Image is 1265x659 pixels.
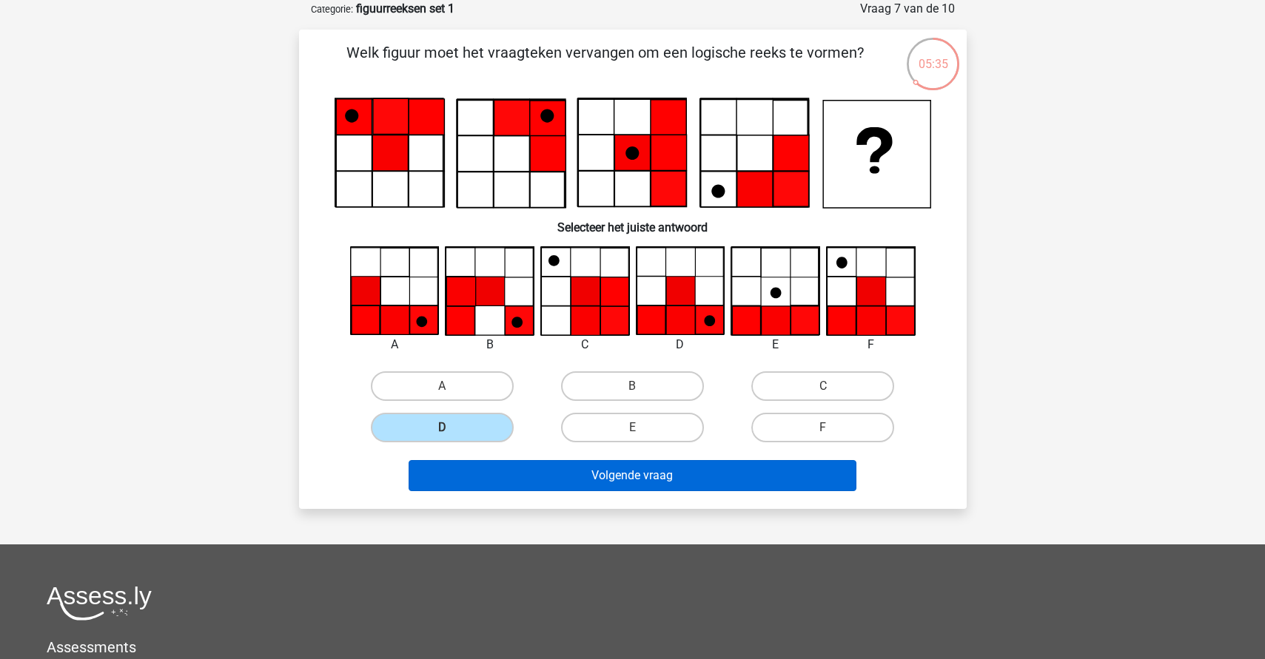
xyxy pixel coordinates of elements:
h6: Selecteer het juiste antwoord [323,209,943,234]
div: F [815,336,927,354]
h5: Assessments [47,638,1218,656]
small: Categorie: [311,4,353,15]
label: E [561,413,704,442]
div: 05:35 [905,36,961,73]
button: Volgende vraag [409,460,856,491]
img: Assessly logo [47,586,152,621]
div: C [529,336,641,354]
label: F [751,413,894,442]
label: C [751,371,894,401]
strong: figuurreeksen set 1 [356,1,454,16]
div: A [339,336,451,354]
label: A [371,371,514,401]
div: D [625,336,736,354]
div: B [434,336,546,354]
label: B [561,371,704,401]
div: E [719,336,831,354]
p: Welk figuur moet het vraagteken vervangen om een logische reeks te vormen? [323,41,887,86]
label: D [371,413,514,442]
